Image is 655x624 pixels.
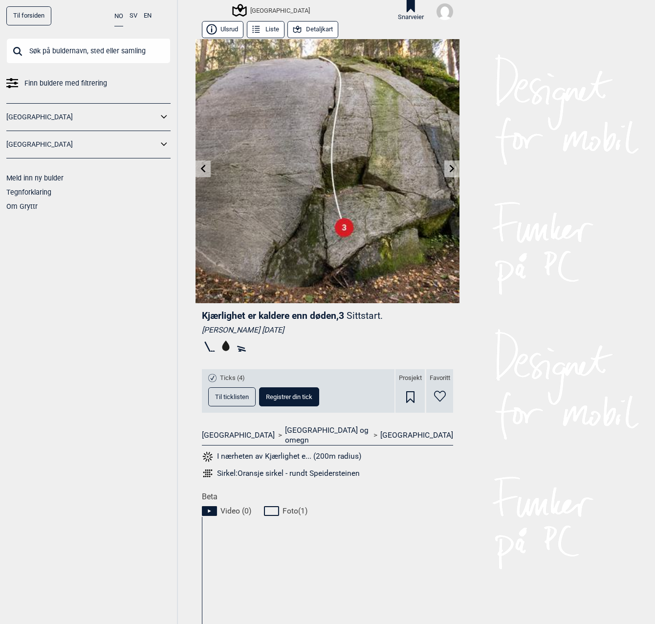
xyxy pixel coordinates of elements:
[202,425,453,446] nav: > >
[395,369,425,413] div: Prosjekt
[202,430,275,440] a: [GEOGRAPHIC_DATA]
[130,6,137,25] button: SV
[234,4,310,16] div: [GEOGRAPHIC_DATA]
[114,6,123,26] button: NO
[283,506,307,516] span: Foto ( 1 )
[6,174,64,182] a: Meld inn ny bulder
[6,76,171,90] a: Finn buldere med filtrering
[6,110,158,124] a: [GEOGRAPHIC_DATA]
[220,374,245,382] span: Ticks (4)
[259,387,319,406] button: Registrer din tick
[6,137,158,152] a: [GEOGRAPHIC_DATA]
[380,430,453,440] a: [GEOGRAPHIC_DATA]
[208,387,256,406] button: Til ticklisten
[215,394,249,400] span: Til ticklisten
[202,21,243,38] button: Ulsrud
[24,76,107,90] span: Finn buldere med filtrering
[266,394,312,400] span: Registrer din tick
[202,310,344,321] span: Kjærlighet er kaldere enn døden , 3
[6,188,51,196] a: Tegnforklaring
[6,6,51,25] a: Til forsiden
[202,325,453,335] div: [PERSON_NAME] [DATE]
[6,38,171,64] input: Søk på buldernavn, sted eller samling
[6,202,38,210] a: Om Gryttr
[144,6,152,25] button: EN
[196,39,459,303] img: Kjaerligheten er kaldere enn doden 201017
[202,450,361,463] button: I nærheten av Kjærlighet e... (200m radius)
[347,310,383,321] p: Sittstart.
[430,374,450,382] span: Favoritt
[247,21,284,38] button: Liste
[220,506,251,516] span: Video ( 0 )
[437,3,453,20] img: User fallback1
[202,468,453,479] a: Sirkel:Oransje sirkel - rundt Speidersteinen
[217,468,360,478] div: Sirkel: Oransje sirkel - rundt Speidersteinen
[285,425,370,446] a: [GEOGRAPHIC_DATA] og omegn
[287,21,338,38] button: Detaljkart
